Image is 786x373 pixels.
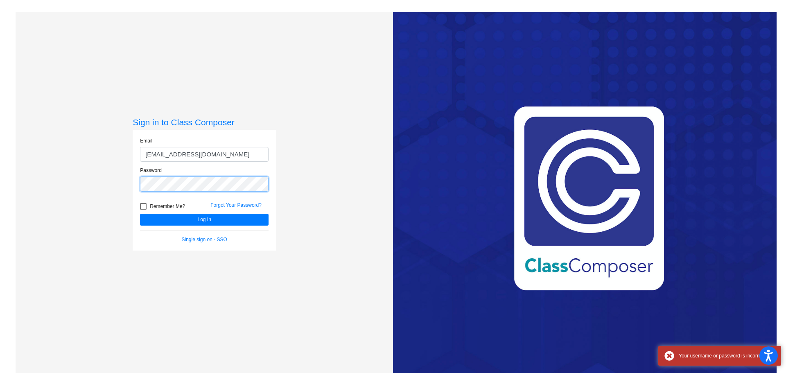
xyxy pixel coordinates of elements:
[210,202,262,208] a: Forgot Your Password?
[150,201,185,211] span: Remember Me?
[140,214,269,226] button: Log In
[679,352,775,359] div: Your username or password is incorrect
[140,137,152,145] label: Email
[133,117,276,127] h3: Sign in to Class Composer
[182,237,227,242] a: Single sign on - SSO
[140,167,162,174] label: Password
